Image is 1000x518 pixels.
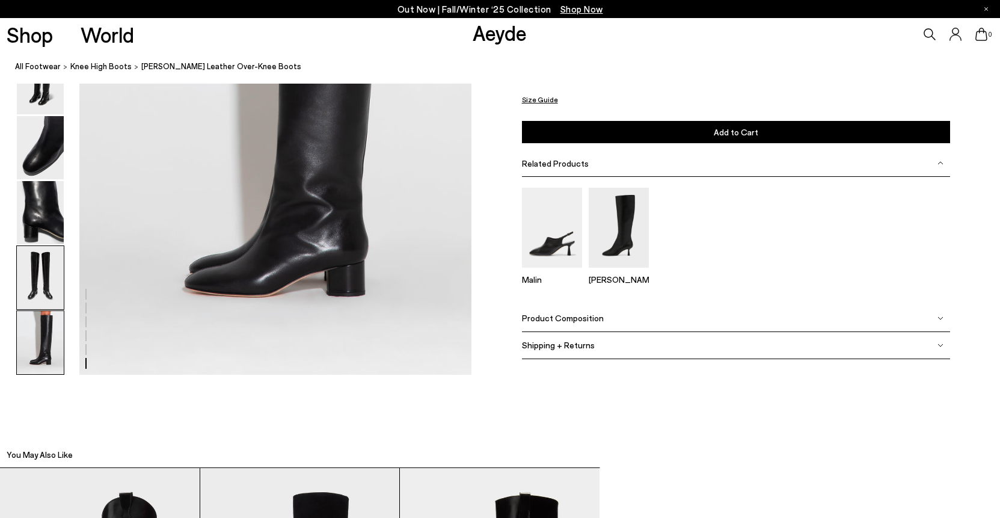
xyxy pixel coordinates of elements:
a: 0 [975,28,987,41]
a: Aeyde [473,20,527,45]
span: [PERSON_NAME] Leather Over-Knee Boots [141,60,301,73]
img: svg%3E [937,342,943,348]
a: World [81,24,134,45]
a: knee high boots [70,60,132,73]
img: svg%3E [937,315,943,321]
img: Willa Leather Over-Knee Boots - Image 5 [17,246,64,309]
button: Add to Cart [522,121,950,143]
a: Shop [7,24,53,45]
a: All Footwear [15,60,61,73]
h2: You May Also Like [7,449,73,461]
span: Add to Cart [714,127,758,137]
span: Product Composition [522,313,604,323]
img: Willa Leather Over-Knee Boots - Image 4 [17,181,64,244]
a: Catherine High Sock Boots [PERSON_NAME] [589,259,649,285]
img: Catherine High Sock Boots [589,188,649,268]
span: Shipping + Returns [522,340,595,350]
button: Size Guide [522,92,558,107]
span: Related Products [522,158,589,168]
img: svg%3E [937,160,943,166]
img: Malin Slingback Mules [522,188,582,268]
a: Malin Slingback Mules Malin [522,259,582,285]
span: knee high boots [70,61,132,71]
img: Willa Leather Over-Knee Boots - Image 3 [17,116,64,179]
img: Willa Leather Over-Knee Boots - Image 6 [17,311,64,374]
span: 0 [987,31,993,38]
p: Out Now | Fall/Winter ‘25 Collection [397,2,603,17]
p: Malin [522,274,582,285]
p: [PERSON_NAME] [589,274,649,285]
span: Navigate to /collections/new-in [560,4,603,14]
nav: breadcrumb [15,51,1000,84]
